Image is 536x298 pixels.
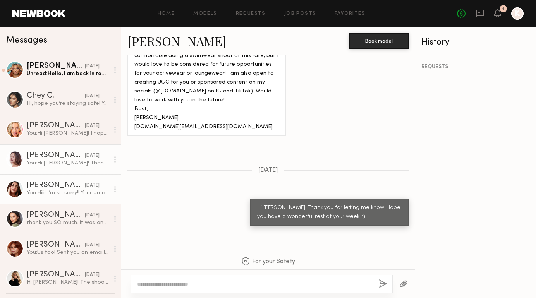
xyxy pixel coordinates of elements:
div: [PERSON_NAME] [27,271,85,279]
a: Favorites [335,11,365,16]
a: Job Posts [284,11,316,16]
div: Unread: Hello, I am back in town and available for work [27,70,109,77]
div: [DATE] [85,92,100,100]
div: Hi, hope you’re staying safe! Yes id be available. Whats the rate? :) [27,100,109,107]
div: [PERSON_NAME] [27,182,85,189]
div: REQUESTS [421,64,530,70]
a: Home [158,11,175,16]
div: [PERSON_NAME] [27,241,85,249]
div: [PERSON_NAME] [27,211,85,219]
div: Hi [PERSON_NAME]! Thank you for letting me know. Hope you have a wonderful rest of your week! :) [257,204,402,221]
div: Hi [PERSON_NAME], Thanks for following up! I’m sorry but I’m not comfortable doing a swimwear sho... [134,34,279,131]
a: Book model [349,37,409,44]
div: [DATE] [85,271,100,279]
a: Models [193,11,217,16]
div: You: Us too! Sent you an email!! :) [27,249,109,256]
span: Messages [6,36,47,45]
button: Book model [349,33,409,49]
a: K [511,7,524,20]
div: You: Hiii! I’m so sorry!! Your email went to my spam folder so maybe my response went to yours? L... [27,189,109,197]
div: You: Hi [PERSON_NAME]! Thank you for letting me know. Hope you have a wonderful rest of your week... [27,159,109,167]
div: [DATE] [85,152,100,159]
div: [DATE] [85,182,100,189]
a: [PERSON_NAME] [127,33,226,49]
div: Chey C. [27,92,85,100]
div: For your safety and protection, only communicate and pay directly within Newbook [206,269,330,283]
div: [PERSON_NAME] [27,122,85,130]
div: [PERSON_NAME] [27,62,85,70]
div: 1 [502,7,504,11]
div: [DATE] [85,212,100,219]
div: You: Hi [PERSON_NAME]! I hope you are well! My name is [GEOGRAPHIC_DATA]. I am one of the onsite ... [27,130,109,137]
span: For your Safety [241,257,295,267]
div: thank you SO much. it was an absolute pleasure working with you guys ❤️ [27,219,109,226]
div: Hi [PERSON_NAME]! The shoot would be May or [DATE]? Everything is up to date would love to be con... [27,279,109,286]
div: [PERSON_NAME] [27,152,85,159]
div: History [421,38,530,47]
div: [DATE] [85,241,100,249]
a: Requests [236,11,266,16]
div: [DATE] [85,122,100,130]
span: [DATE] [258,167,278,174]
div: [DATE] [85,63,100,70]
